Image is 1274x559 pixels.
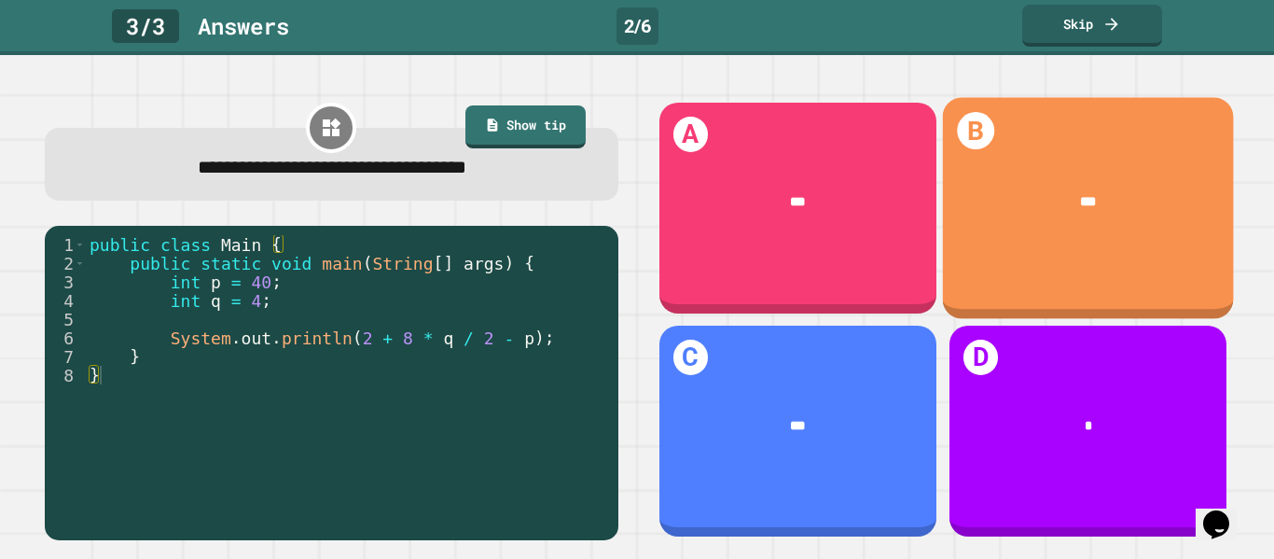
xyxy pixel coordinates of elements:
span: Toggle code folding, rows 2 through 7 [75,254,85,273]
h1: C [673,340,709,375]
div: 6 [45,328,86,347]
span: Toggle code folding, rows 1 through 8 [75,235,85,254]
h1: A [673,117,709,152]
div: Answer s [198,9,289,43]
div: 3 [45,273,86,291]
div: 3 / 3 [112,9,179,43]
h1: D [963,340,999,375]
div: 1 [45,235,86,254]
h1: B [957,112,994,149]
div: 8 [45,366,86,384]
a: Skip [1022,5,1162,47]
div: 7 [45,347,86,366]
div: 5 [45,310,86,328]
div: 2 [45,254,86,273]
div: 4 [45,291,86,310]
a: Show tip [465,105,585,148]
iframe: chat widget [1196,484,1255,540]
div: 2 / 6 [616,7,658,45]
